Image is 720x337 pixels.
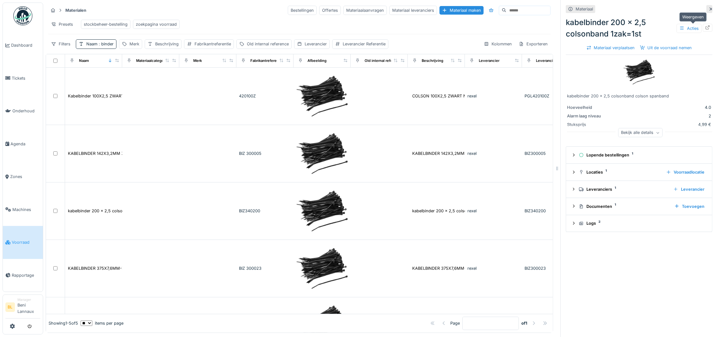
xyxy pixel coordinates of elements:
li: Beni Lannaux [17,297,40,317]
div: Merk [193,58,202,63]
div: Materiaal verplaatsen [584,43,637,52]
a: Agenda [3,128,43,161]
div: Old internal reference [247,41,289,47]
span: Zones [10,174,40,180]
summary: Lopende bestellingen1 [569,149,710,161]
img: Badge_color-CXgf-gQk.svg [13,6,32,25]
img: KABELBINDER 375X7,6MM-ZW Colsonband [296,242,348,294]
strong: of 1 [521,320,527,326]
div: BIZ 300023 [239,265,291,271]
div: COLSON 100X2,5 ZWART NYLON Kabelbinder spanband... [412,93,527,99]
strong: Materialen [63,7,89,13]
span: Onderhoud [12,108,40,114]
a: Onderhoud [3,95,43,128]
div: 4.0 [617,104,711,110]
span: Voorraad [12,239,40,245]
div: zoekpagina voorraad [136,21,177,27]
span: Machines [12,207,40,213]
span: BIZ300023 [525,266,546,271]
a: Rapportage [3,259,43,292]
div: Naam [79,58,89,63]
div: Bestellingen [288,6,317,15]
div: Leverancier [479,58,499,63]
div: Materiaal leveranciers [389,6,437,15]
div: Leveranciers [579,186,668,192]
div: Leverancier [305,41,327,47]
div: Uit de voorraad nemen [637,43,695,52]
div: 420100Z [239,93,291,99]
div: Manager [17,297,40,302]
div: Leverancier Referentie [343,41,386,47]
span: rexel [467,208,477,213]
img: Kabelbinder 100X2,5 ZWART NYLON colsonband [296,70,348,122]
div: Bekijk alle details [618,128,663,137]
a: Machines [3,193,43,226]
div: Toevoegen [672,202,707,211]
div: KABELBINDER 142X3,2MM ZW Colsonband [68,150,153,156]
div: Materiaalcategorie [136,58,168,63]
div: Page [450,320,460,326]
div: Lopende bestellingen [579,152,704,158]
div: Exporteren [516,39,551,49]
span: rexel [467,266,477,271]
div: items per page [81,320,123,326]
div: kabelbinder 200 x 2,5 colsonband 1zak=1st [566,17,712,40]
span: Rapportage [12,272,40,278]
summary: Locaties1Voorraadlocatie [569,166,710,178]
a: Tickets [3,62,43,95]
img: KABELBINDER 142X3,2MM ZW Colsonband [296,128,348,180]
div: stockbeheer-bestelling [84,21,128,27]
div: Weergeven [679,12,707,22]
div: Merk [129,41,139,47]
div: 4,99 € [617,122,711,128]
span: Dashboard [11,42,40,48]
img: kabelbinder 200 x 2,5 colsonband 1zak=1st [296,185,348,237]
div: Beschrijving [422,58,443,63]
div: Documenten [579,203,669,209]
div: Materiaal maken [439,6,484,15]
div: Materiaalaanvragen [343,6,387,15]
div: Fabrikantreferentie [250,58,283,63]
summary: Leveranciers1Leverancier [569,183,710,195]
span: rexel [467,151,477,156]
div: Afbeelding [307,58,327,63]
span: PGL420100Z [525,94,549,98]
li: BL [5,302,15,312]
img: kabelbinder 200 x 2,5 colsonband 1zak=1st [623,56,655,88]
div: Kabelbinder 100X2,5 ZWART NYLON colsonband [68,93,164,99]
span: BIZ340200 [525,208,546,213]
a: Voorraad [3,226,43,259]
div: Hoeveelheid [567,104,615,110]
div: Locaties [579,169,661,175]
div: Stuksprijs [567,122,615,128]
span: : binder [97,42,114,46]
span: BIZ300005 [525,151,546,156]
div: kabelbinder 200 x 2,5 colsonband 1zak=1st [68,208,152,214]
a: Zones [3,160,43,193]
div: BIZ340200 [239,208,291,214]
a: Dashboard [3,29,43,62]
div: Logs [579,220,704,226]
div: Fabrikantreferentie [195,41,231,47]
div: 2 [617,113,711,119]
div: kabelbinder 200 x 2,5 colsonband colson spanband [567,93,711,99]
div: Beschrijving [155,41,179,47]
div: Leverancier Referentie [536,58,576,63]
div: Filters [48,39,73,49]
div: Kolommen [481,39,515,49]
div: Naam [86,41,114,47]
div: Old internal reference [365,58,403,63]
div: Offertes [319,6,341,15]
div: BIZ 300005 [239,150,291,156]
div: KABELBINDER 142X3,2MM ZW Colsonband colson spa... [412,150,524,156]
span: rexel [467,94,477,98]
span: Tickets [12,75,40,81]
div: KABELBINDER 375X7,6MM-ZW Colson Colsonband spa... [412,265,525,271]
div: Leverancier [671,185,707,194]
div: Acties [677,24,702,33]
div: Materiaal [576,6,593,12]
span: Agenda [10,141,40,147]
summary: Logs2 [569,218,710,229]
div: kabelbinder 200 x 2,5 colsonband colson spanband [412,208,514,214]
a: BL ManagerBeni Lannaux [5,297,40,319]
